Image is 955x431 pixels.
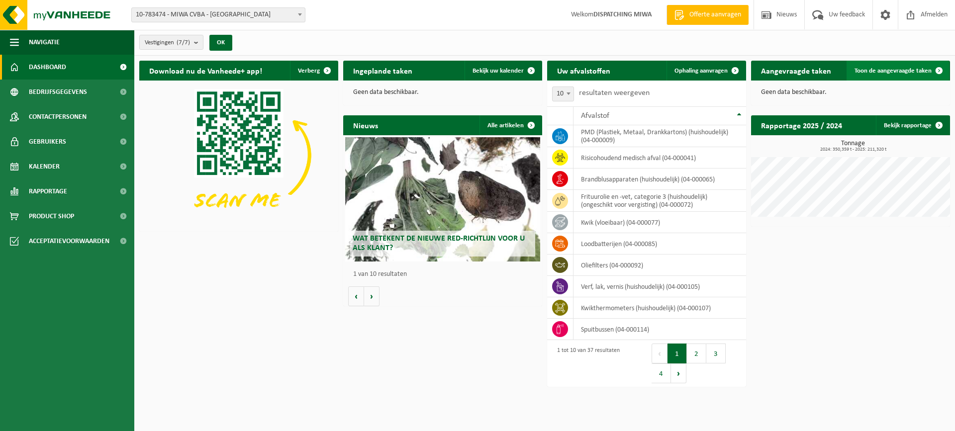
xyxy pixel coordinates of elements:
a: Bekijk rapportage [876,115,949,135]
h2: Uw afvalstoffen [547,61,620,80]
span: Product Shop [29,204,74,229]
button: Next [671,363,686,383]
button: 4 [652,363,671,383]
span: Bedrijfsgegevens [29,80,87,104]
td: loodbatterijen (04-000085) [573,233,746,255]
img: Download de VHEPlus App [139,81,338,230]
div: 1 tot 10 van 37 resultaten [552,343,620,384]
span: Offerte aanvragen [687,10,744,20]
span: Verberg [298,68,320,74]
span: 10-783474 - MIWA CVBA - SINT-NIKLAAS [131,7,305,22]
span: Afvalstof [581,112,609,120]
td: brandblusapparaten (huishoudelijk) (04-000065) [573,169,746,190]
button: Volgende [364,286,380,306]
span: Bekijk uw kalender [473,68,524,74]
strong: DISPATCHING MIWA [593,11,652,18]
button: Vorige [348,286,364,306]
p: Geen data beschikbaar. [761,89,940,96]
td: PMD (Plastiek, Metaal, Drankkartons) (huishoudelijk) (04-000009) [573,125,746,147]
span: 10 [552,86,574,101]
button: Vestigingen(7/7) [139,35,203,50]
span: Vestigingen [145,35,190,50]
span: 10-783474 - MIWA CVBA - SINT-NIKLAAS [132,8,305,22]
p: 1 van 10 resultaten [353,271,537,278]
button: Verberg [290,61,337,81]
count: (7/7) [177,39,190,46]
label: resultaten weergeven [579,89,650,97]
span: Gebruikers [29,129,66,154]
td: spuitbussen (04-000114) [573,319,746,340]
p: Geen data beschikbaar. [353,89,532,96]
td: oliefilters (04-000092) [573,255,746,276]
button: OK [209,35,232,51]
a: Alle artikelen [479,115,541,135]
h2: Ingeplande taken [343,61,422,80]
button: 2 [687,344,706,363]
a: Ophaling aanvragen [667,61,745,81]
h2: Nieuws [343,115,388,135]
span: Toon de aangevraagde taken [855,68,932,74]
td: kwik (vloeibaar) (04-000077) [573,212,746,233]
button: 3 [706,344,726,363]
span: Kalender [29,154,60,179]
span: Wat betekent de nieuwe RED-richtlijn voor u als klant? [353,235,525,252]
td: risicohoudend medisch afval (04-000041) [573,147,746,169]
span: 10 [553,87,573,101]
h3: Tonnage [756,140,950,152]
h2: Download nu de Vanheede+ app! [139,61,272,80]
span: Rapportage [29,179,67,204]
span: 2024: 350,359 t - 2025: 211,320 t [756,147,950,152]
span: Ophaling aanvragen [674,68,728,74]
a: Offerte aanvragen [667,5,749,25]
a: Wat betekent de nieuwe RED-richtlijn voor u als klant? [345,137,540,261]
a: Toon de aangevraagde taken [847,61,949,81]
td: verf, lak, vernis (huishoudelijk) (04-000105) [573,276,746,297]
span: Contactpersonen [29,104,87,129]
button: Previous [652,344,668,363]
button: 1 [668,344,687,363]
span: Dashboard [29,55,66,80]
td: frituurolie en -vet, categorie 3 (huishoudelijk) (ongeschikt voor vergisting) (04-000072) [573,190,746,212]
h2: Rapportage 2025 / 2024 [751,115,852,135]
a: Bekijk uw kalender [465,61,541,81]
span: Acceptatievoorwaarden [29,229,109,254]
span: Navigatie [29,30,60,55]
td: kwikthermometers (huishoudelijk) (04-000107) [573,297,746,319]
h2: Aangevraagde taken [751,61,841,80]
